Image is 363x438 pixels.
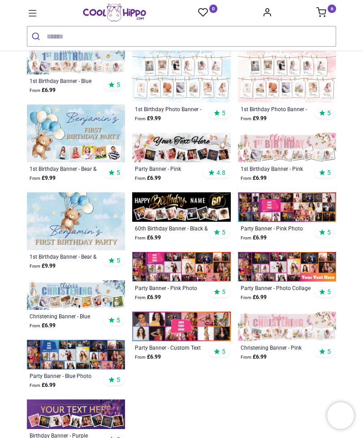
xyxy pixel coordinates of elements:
[241,284,315,291] a: Party Banner - Photo Collage
[241,174,267,182] strong: £ 6.99
[327,228,331,236] span: 5
[241,235,251,240] span: From
[241,114,267,123] strong: £ 9.99
[27,399,125,429] img: Personalised Happy Birthday Banner - Purple - 9 Photo Upload
[135,174,161,182] strong: £ 6.99
[27,192,125,250] img: Personalised 1st Birthday Backdrop Banner - Bear & Blue Balloons - Add Text
[30,262,56,270] strong: £ 9.99
[135,176,146,181] span: From
[117,316,120,324] span: 5
[241,344,315,351] a: Christening Banner - Pink Rabbit
[132,252,230,282] img: Personalised Party Banner - Pink Photo Collage - Custom Text & 25 Photo Upload
[241,165,315,172] a: 1st Birthday Banner - Pink Rabbit
[327,288,331,296] span: 5
[135,165,209,172] a: Party Banner - Pink Champagne
[241,176,251,181] span: From
[328,4,336,13] sup: 6
[30,174,56,182] strong: £ 9.99
[327,347,331,356] span: 5
[27,104,125,162] img: Personalised 1st Birthday Backdrop Banner - Bear & Blue Balloons - Custom Text & 4 Photos
[27,340,125,369] img: Personalised Party Banner - Blue Photo Collage - Custom Text & 25 Photo upload
[30,323,40,328] span: From
[83,4,146,22] a: Logo of Cool Hippo
[216,169,225,177] span: 4.8
[316,10,336,17] a: 6
[241,353,267,361] strong: £ 6.99
[83,4,146,22] img: Cool Hippo
[30,381,56,390] strong: £ 6.99
[222,109,225,117] span: 5
[27,26,47,46] button: Submit
[30,176,40,181] span: From
[117,81,120,89] span: 5
[117,169,120,177] span: 5
[135,344,209,351] a: Party Banner - Custom Text Photo Collage
[241,105,315,113] a: 1st Birthday Photo Banner - Pink
[241,116,251,121] span: From
[30,372,104,379] a: Party Banner - Blue Photo Collage
[117,376,120,384] span: 5
[132,312,230,341] img: Personalised Party Banner - Custom Text Photo Collage - 12 Photo Upload
[132,133,230,162] img: Personalised Party Banner - Pink Champagne - 9 Photo Upload & Custom Text
[30,88,40,93] span: From
[135,105,209,113] a: 1st Birthday Photo Banner - Blue
[241,355,251,360] span: From
[222,288,225,296] span: 5
[117,256,120,265] span: 5
[135,114,161,123] strong: £ 9.99
[135,225,209,232] a: 60th Birthday Banner - Black & Gold
[327,169,331,177] span: 5
[30,321,56,330] strong: £ 6.99
[135,234,161,242] strong: £ 6.99
[327,402,354,429] iframe: Brevo live chat
[238,45,336,103] img: Personalised 1st Birthday Photo Banner - Pink - Custom Text & Photos
[222,347,225,356] span: 5
[135,293,161,302] strong: £ 6.99
[135,116,146,121] span: From
[30,86,56,95] strong: £ 6.99
[238,312,336,341] img: Personalised Christening Banner - Pink Rabbit - Custom Name & 9 Photo Upload
[241,293,267,302] strong: £ 6.99
[30,165,104,172] a: 1st Birthday Banner - Bear & Blue Balloons
[241,295,251,300] span: From
[327,109,331,117] span: 5
[241,225,315,232] a: Party Banner - Pink Photo Collage
[27,45,125,74] img: Personalised Happy 1st Birthday Banner - Blue Rabbit - Custom Name & 9 Photo Upload
[30,77,104,84] a: 1st Birthday Banner - Blue Rabbit
[238,133,336,162] img: Personalised Happy 1st Birthday Banner - Pink Rabbit - Custom Name & 9 Photo Upload
[209,4,218,13] sup: 0
[132,192,230,222] img: Personalised Happy 60th Birthday Banner - Black & Gold - Custom Name & 9 Photo Upload
[222,228,225,236] span: 5
[135,295,146,300] span: From
[30,383,40,388] span: From
[30,264,40,269] span: From
[198,7,218,18] a: 0
[262,10,272,17] a: Account Info
[27,280,125,310] img: Personalised Christening Banner - Blue Rabbit Welcome - Custom Name & 9 Photo Upload
[135,284,209,291] a: Party Banner - Pink Photo Collage
[238,252,336,282] img: Personalised Party Banner - Photo Collage - 23 Photo Upload
[30,312,104,320] a: Christening Banner - Blue Rabbit Welcome
[135,235,146,240] span: From
[238,192,336,222] img: Personalised Party Banner - Pink Photo Collage - Add Text & 30 Photo Upload
[241,234,267,242] strong: £ 6.99
[135,355,146,360] span: From
[30,253,104,260] a: 1st Birthday Banner - Bear & Blue Balloons
[132,45,230,103] img: Personalised 1st Birthday Photo Banner - Blue - Custom Text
